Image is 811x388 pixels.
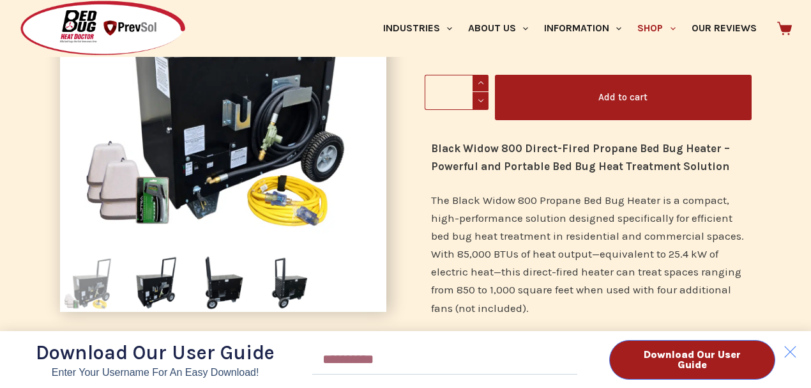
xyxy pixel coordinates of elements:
button: Download Our User Guide [609,340,775,380]
p: Enter Your Username for an Easy Download! [36,368,275,378]
button: Open LiveChat chat widget [10,5,49,43]
span: Download Our User Guide [36,341,275,364]
span: Download Our User Guide [635,350,749,370]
